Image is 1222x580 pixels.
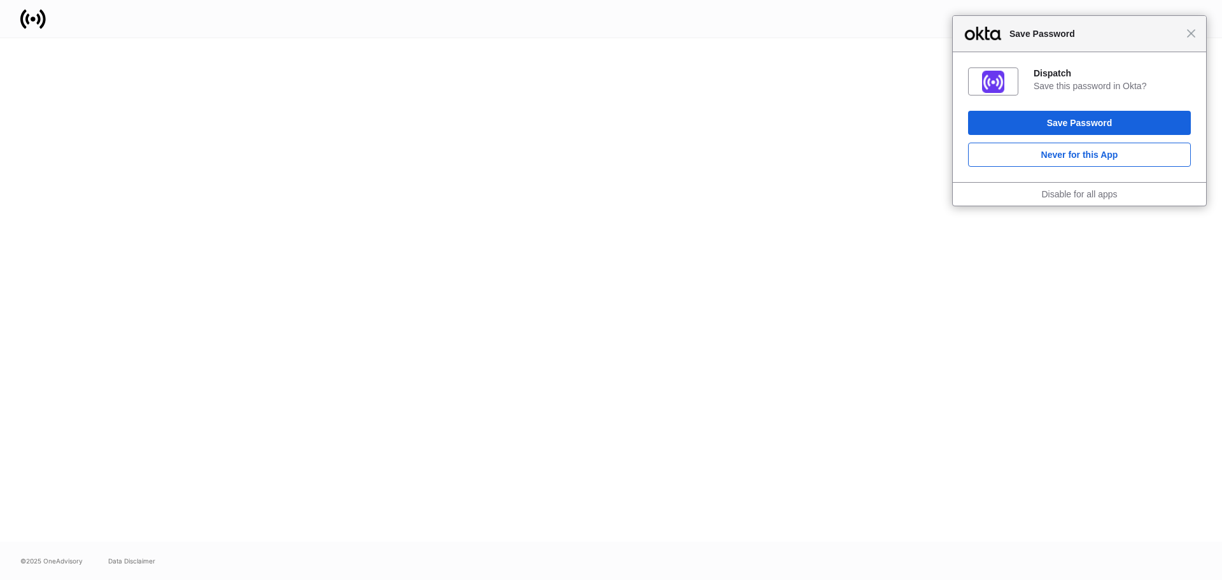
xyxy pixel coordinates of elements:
[20,556,83,566] span: © 2025 OneAdvisory
[108,556,155,566] a: Data Disclaimer
[982,71,1004,93] img: AAAABklEQVQDAMWBnzTAa2aNAAAAAElFTkSuQmCC
[968,111,1191,135] button: Save Password
[1186,29,1196,38] span: Close
[1041,189,1117,199] a: Disable for all apps
[1034,67,1191,79] div: Dispatch
[1003,26,1186,41] span: Save Password
[1034,80,1191,92] div: Save this password in Okta?
[968,143,1191,167] button: Never for this App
